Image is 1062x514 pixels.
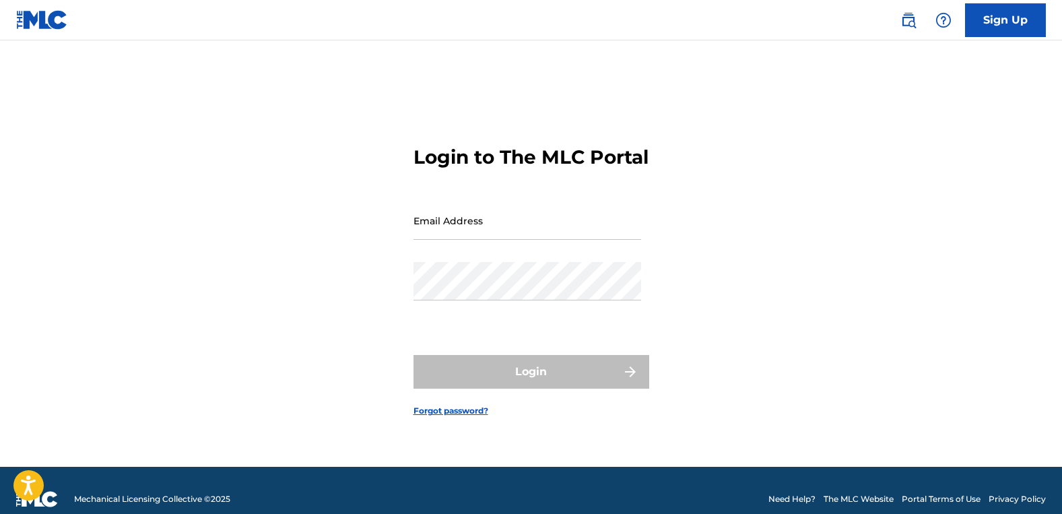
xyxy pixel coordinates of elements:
[413,146,649,169] h3: Login to The MLC Portal
[824,493,894,505] a: The MLC Website
[900,12,917,28] img: search
[768,493,816,505] a: Need Help?
[902,493,981,505] a: Portal Terms of Use
[74,493,230,505] span: Mechanical Licensing Collective © 2025
[989,493,1046,505] a: Privacy Policy
[16,491,58,507] img: logo
[930,7,957,34] div: Help
[965,3,1046,37] a: Sign Up
[413,405,488,417] a: Forgot password?
[895,7,922,34] a: Public Search
[935,12,952,28] img: help
[16,10,68,30] img: MLC Logo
